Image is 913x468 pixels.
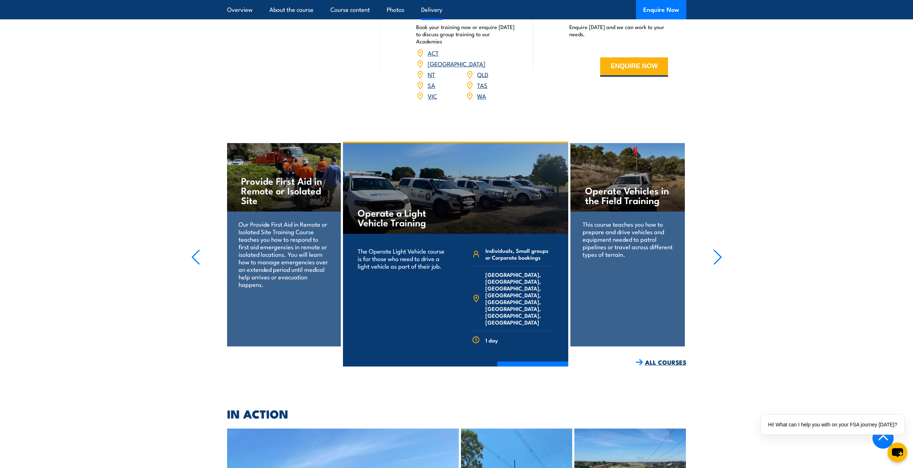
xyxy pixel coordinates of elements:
[497,361,568,380] a: COURSE DETAILS
[636,358,686,367] a: ALL COURSES
[428,81,435,89] a: SA
[428,48,439,57] a: ACT
[583,220,673,258] p: This course teaches you how to prepare and drive vehicles and equipment needed to patrol pipeline...
[888,443,907,462] button: chat-button
[227,408,686,419] h2: IN ACTION
[569,23,668,38] p: Enquire [DATE] and we can work to your needs.
[477,81,488,89] a: TAS
[600,57,668,77] button: ENQUIRE NOW
[477,91,486,100] a: WA
[761,415,904,435] div: Hi! What can I help you with on your FSA journey [DATE]?
[241,176,326,205] h4: Provide First Aid in Remote or Isolated Site
[239,220,329,288] p: Our Provide First Aid in Remote or Isolated Site Training Course teaches you how to respond to fi...
[358,208,442,227] h4: Operate a Light Vehicle Training
[485,271,554,326] span: [GEOGRAPHIC_DATA], [GEOGRAPHIC_DATA], [GEOGRAPHIC_DATA], [GEOGRAPHIC_DATA], [GEOGRAPHIC_DATA], [G...
[485,337,498,344] span: 1 day
[477,70,488,79] a: QLD
[428,59,485,68] a: [GEOGRAPHIC_DATA]
[428,70,435,79] a: NT
[428,91,437,100] a: VIC
[485,247,554,261] span: Individuals, Small groups or Corporate bookings
[416,23,515,45] p: Book your training now or enquire [DATE] to discuss group training to our Academies
[358,247,446,270] p: The Operate Light Vehicle course is for those who need to drive a light vehicle as part of their ...
[585,185,670,205] h4: Operate Vehicles in the Field Training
